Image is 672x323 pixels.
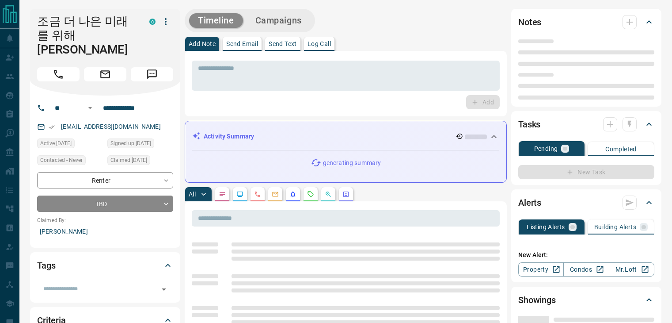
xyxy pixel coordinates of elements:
[518,114,654,135] div: Tasks
[518,12,654,33] div: Notes
[605,146,637,152] p: Completed
[534,146,558,152] p: Pending
[272,191,279,198] svg: Emails
[563,262,609,277] a: Condos
[254,191,261,198] svg: Calls
[269,41,297,47] p: Send Text
[37,255,173,276] div: Tags
[110,156,147,165] span: Claimed [DATE]
[107,138,173,151] div: Fri Aug 15 2025
[61,123,161,130] a: [EMAIL_ADDRESS][DOMAIN_NAME]
[37,14,136,57] h1: 조금 더 나은 미래를 위해 [PERSON_NAME]
[226,41,258,47] p: Send Email
[289,191,296,198] svg: Listing Alerts
[518,15,541,29] h2: Notes
[189,41,216,47] p: Add Note
[518,250,654,260] p: New Alert:
[131,67,173,81] span: Message
[219,191,226,198] svg: Notes
[40,156,83,165] span: Contacted - Never
[85,103,95,113] button: Open
[518,192,654,213] div: Alerts
[107,155,173,168] div: Fri Aug 15 2025
[518,262,564,277] a: Property
[84,67,126,81] span: Email
[37,172,173,188] div: Renter
[236,191,243,198] svg: Lead Browsing Activity
[37,216,173,224] p: Claimed By:
[308,41,331,47] p: Log Call
[49,124,55,130] svg: Email Verified
[325,191,332,198] svg: Opportunities
[518,289,654,311] div: Showings
[342,191,349,198] svg: Agent Actions
[37,138,103,151] div: Sat Aug 16 2025
[609,262,654,277] a: Mr.Loft
[189,191,196,197] p: All
[37,67,80,81] span: Call
[594,224,636,230] p: Building Alerts
[247,13,311,28] button: Campaigns
[518,117,540,131] h2: Tasks
[37,224,173,239] p: [PERSON_NAME]
[37,196,173,212] div: TBD
[110,139,151,148] span: Signed up [DATE]
[518,293,556,307] h2: Showings
[323,158,381,168] p: generating summary
[204,132,254,141] p: Activity Summary
[518,196,541,210] h2: Alerts
[189,13,243,28] button: Timeline
[40,139,72,148] span: Active [DATE]
[192,128,499,145] div: Activity Summary
[149,19,156,25] div: condos.ca
[307,191,314,198] svg: Requests
[527,224,565,230] p: Listing Alerts
[158,283,170,296] button: Open
[37,258,55,273] h2: Tags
